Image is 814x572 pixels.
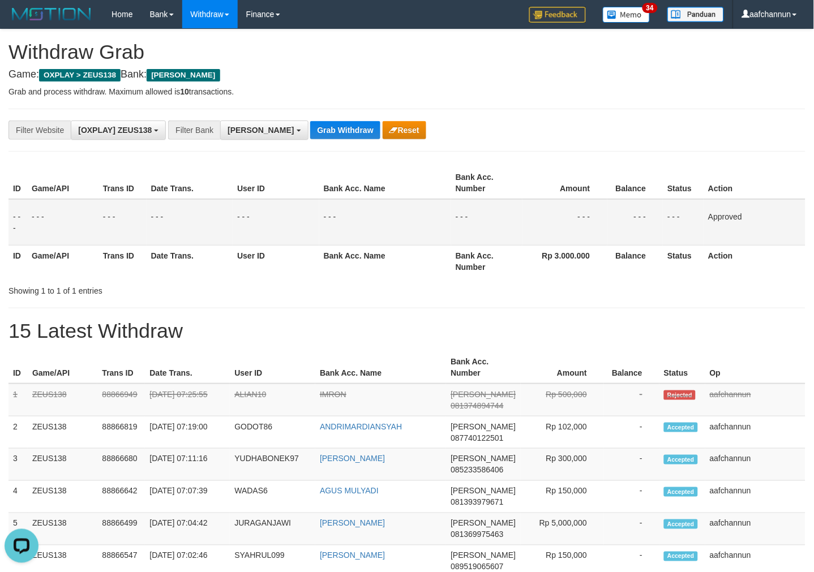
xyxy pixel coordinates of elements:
[145,449,230,481] td: [DATE] 07:11:16
[230,384,315,416] td: ALIAN10
[451,530,503,539] span: Copy 081369975463 to clipboard
[529,7,586,23] img: Feedback.jpg
[704,199,806,246] td: Approved
[663,167,704,199] th: Status
[663,245,704,277] th: Status
[28,351,98,384] th: Game/API
[39,69,121,81] span: OXPLAY > ZEUS138
[220,121,308,140] button: [PERSON_NAME]
[28,513,98,545] td: ZEUS138
[451,433,503,442] span: Copy 087740122501 to clipboard
[27,167,98,199] th: Game/API
[642,3,658,13] span: 34
[705,513,806,545] td: aafchannun
[604,351,659,384] th: Balance
[233,245,319,277] th: User ID
[522,199,607,246] td: - - -
[664,455,698,465] span: Accepted
[97,351,145,384] th: Trans ID
[8,513,28,545] td: 5
[147,69,220,81] span: [PERSON_NAME]
[521,416,605,449] td: Rp 102,000
[27,199,98,246] td: - - -
[603,7,650,23] img: Button%20Memo.svg
[704,167,806,199] th: Action
[230,449,315,481] td: YUDHABONEK97
[8,384,28,416] td: 1
[230,481,315,513] td: WADAS6
[8,6,95,23] img: MOTION_logo.png
[97,513,145,545] td: 88866499
[230,416,315,449] td: GODOT86
[97,481,145,513] td: 88866642
[8,199,27,246] td: - - -
[667,7,724,22] img: panduan.png
[145,351,230,384] th: Date Trans.
[705,481,806,513] td: aafchannun
[8,245,27,277] th: ID
[451,498,503,507] span: Copy 081393979671 to clipboard
[233,167,319,199] th: User ID
[319,199,451,246] td: - - -
[664,519,698,529] span: Accepted
[320,519,385,528] a: [PERSON_NAME]
[8,86,806,97] p: Grab and process withdraw. Maximum allowed is transactions.
[78,126,152,135] span: [OXPLAY] ZEUS138
[704,245,806,277] th: Action
[319,245,451,277] th: Bank Acc. Name
[705,384,806,416] td: aafchannun
[664,423,698,432] span: Accepted
[604,416,659,449] td: -
[8,281,331,296] div: Showing 1 to 1 of 1 entries
[451,519,516,528] span: [PERSON_NAME]
[664,487,698,497] span: Accepted
[233,199,319,246] td: - - -
[8,41,806,63] h1: Withdraw Grab
[705,449,806,481] td: aafchannun
[8,351,28,384] th: ID
[8,121,71,140] div: Filter Website
[97,416,145,449] td: 88866819
[705,351,806,384] th: Op
[98,199,147,246] td: - - -
[98,245,147,277] th: Trans ID
[145,481,230,513] td: [DATE] 07:07:39
[705,416,806,449] td: aafchannun
[228,126,294,135] span: [PERSON_NAME]
[97,449,145,481] td: 88866680
[522,167,607,199] th: Amount
[451,422,516,431] span: [PERSON_NAME]
[320,454,385,463] a: [PERSON_NAME]
[28,416,98,449] td: ZEUS138
[180,87,189,96] strong: 10
[664,552,698,561] span: Accepted
[451,390,516,399] span: [PERSON_NAME]
[446,351,520,384] th: Bank Acc. Number
[451,167,522,199] th: Bank Acc. Number
[8,449,28,481] td: 3
[383,121,426,139] button: Reset
[28,449,98,481] td: ZEUS138
[310,121,380,139] button: Grab Withdraw
[8,167,27,199] th: ID
[5,5,38,38] button: Open LiveChat chat widget
[320,487,379,496] a: AGUS MULYADI
[604,449,659,481] td: -
[319,167,451,199] th: Bank Acc. Name
[451,401,503,410] span: Copy 081374894744 to clipboard
[521,449,605,481] td: Rp 300,000
[320,551,385,560] a: [PERSON_NAME]
[451,245,522,277] th: Bank Acc. Number
[315,351,446,384] th: Bank Acc. Name
[451,551,516,560] span: [PERSON_NAME]
[607,245,663,277] th: Balance
[71,121,166,140] button: [OXPLAY] ZEUS138
[607,167,663,199] th: Balance
[145,384,230,416] td: [DATE] 07:25:55
[168,121,220,140] div: Filter Bank
[664,390,696,400] span: Rejected
[28,384,98,416] td: ZEUS138
[8,481,28,513] td: 4
[27,245,98,277] th: Game/API
[98,167,147,199] th: Trans ID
